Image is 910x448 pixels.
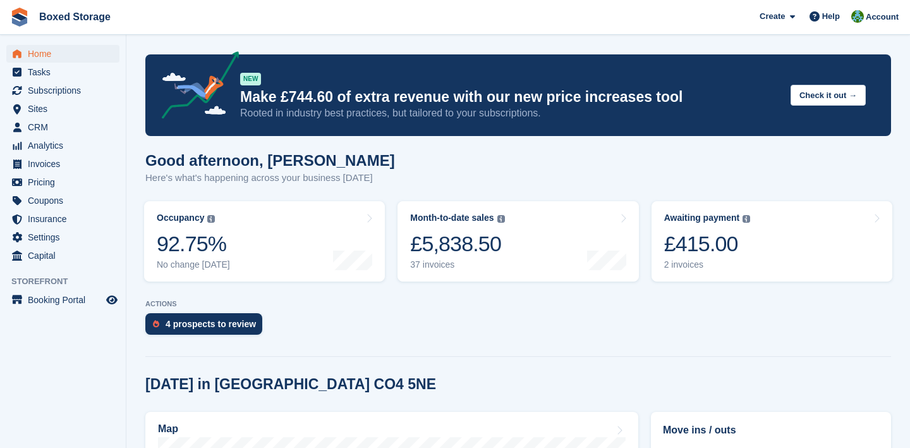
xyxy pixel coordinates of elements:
a: Awaiting payment £415.00 2 invoices [652,201,892,282]
span: Capital [28,247,104,264]
span: CRM [28,118,104,136]
div: 2 invoices [664,259,751,270]
a: Month-to-date sales £5,838.50 37 invoices [397,201,638,282]
p: Make £744.60 of extra revenue with our new price increases tool [240,88,780,106]
img: Tobias Butler [851,10,864,23]
span: Invoices [28,155,104,173]
a: Preview store [104,292,119,308]
img: stora-icon-8386f47178a22dfd0bd8f6a31ec36ba5ce8667c1dd55bd0f319d3a0aa187defe.svg [10,8,29,27]
span: Storefront [11,275,126,288]
div: Awaiting payment [664,213,740,223]
img: prospect-51fa495bee0391a8d652442698ab0144808aea92771e9ea1ae160a38d050c398.svg [153,320,159,328]
div: Month-to-date sales [410,213,494,223]
span: Booking Portal [28,291,104,309]
img: icon-info-grey-7440780725fd019a000dd9b08b2336e03edf1995a4989e88bcd33f0948082b44.svg [743,215,750,223]
a: menu [6,100,119,118]
span: Help [822,10,840,23]
h2: Move ins / outs [663,423,879,438]
span: Insurance [28,210,104,228]
div: £5,838.50 [410,231,504,257]
img: icon-info-grey-7440780725fd019a000dd9b08b2336e03edf1995a4989e88bcd33f0948082b44.svg [497,215,505,223]
div: Occupancy [157,213,204,223]
a: menu [6,173,119,191]
span: Subscriptions [28,82,104,99]
a: Occupancy 92.75% No change [DATE] [144,201,385,282]
button: Check it out → [791,85,866,106]
h2: [DATE] in [GEOGRAPHIC_DATA] CO4 5NE [145,376,436,393]
a: menu [6,82,119,99]
a: menu [6,247,119,264]
span: Home [28,45,104,63]
span: Pricing [28,173,104,191]
a: menu [6,210,119,228]
div: 4 prospects to review [166,319,256,329]
a: menu [6,118,119,136]
a: 4 prospects to review [145,313,269,341]
span: Settings [28,228,104,246]
a: Boxed Storage [34,6,116,27]
a: menu [6,137,119,154]
div: 37 invoices [410,259,504,270]
a: menu [6,63,119,81]
div: NEW [240,73,261,85]
a: menu [6,291,119,309]
span: Tasks [28,63,104,81]
a: menu [6,228,119,246]
div: £415.00 [664,231,751,257]
span: Create [760,10,785,23]
h1: Good afternoon, [PERSON_NAME] [145,152,395,169]
span: Coupons [28,192,104,209]
span: Sites [28,100,104,118]
h2: Map [158,423,178,435]
a: menu [6,45,119,63]
p: Here's what's happening across your business [DATE] [145,171,395,185]
p: Rooted in industry best practices, but tailored to your subscriptions. [240,106,780,120]
span: Account [866,11,899,23]
img: price-adjustments-announcement-icon-8257ccfd72463d97f412b2fc003d46551f7dbcb40ab6d574587a9cd5c0d94... [151,51,240,123]
span: Analytics [28,137,104,154]
a: menu [6,155,119,173]
div: 92.75% [157,231,230,257]
div: No change [DATE] [157,259,230,270]
p: ACTIONS [145,300,891,308]
img: icon-info-grey-7440780725fd019a000dd9b08b2336e03edf1995a4989e88bcd33f0948082b44.svg [207,215,215,223]
a: menu [6,192,119,209]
